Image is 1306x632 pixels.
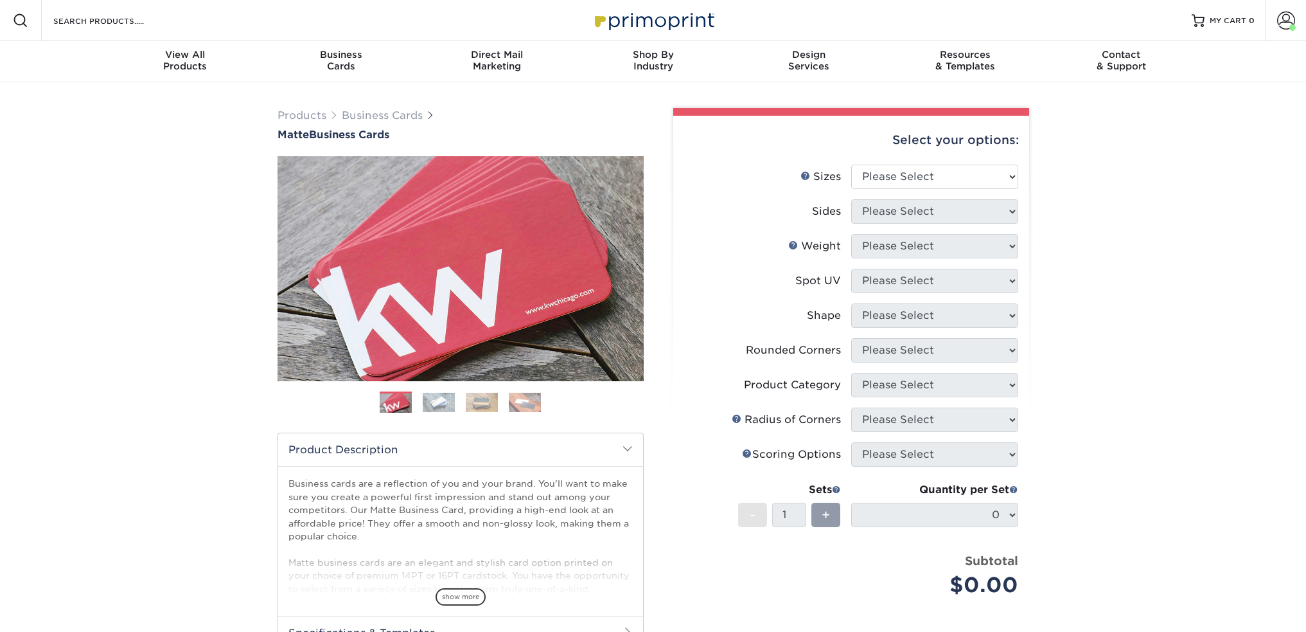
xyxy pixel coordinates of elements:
[278,129,309,141] span: Matte
[419,49,575,72] div: Marketing
[107,49,263,72] div: Products
[731,49,887,72] div: Services
[1043,49,1199,60] span: Contact
[1043,41,1199,82] a: Contact& Support
[731,41,887,82] a: DesignServices
[800,169,841,185] div: Sizes
[107,49,263,60] span: View All
[575,49,731,60] span: Shop By
[380,387,412,419] img: Business Cards 01
[788,239,841,254] div: Weight
[575,41,731,82] a: Shop ByIndustry
[1210,15,1246,26] span: MY CART
[744,377,841,393] div: Product Category
[263,49,419,72] div: Cards
[965,554,1018,568] strong: Subtotal
[738,482,841,498] div: Sets
[861,570,1018,600] div: $0.00
[419,49,575,60] span: Direct Mail
[575,49,731,72] div: Industry
[851,482,1018,498] div: Quantity per Set
[731,49,887,60] span: Design
[52,13,177,28] input: SEARCH PRODUCTS.....
[107,41,263,82] a: View AllProducts
[795,273,841,289] div: Spot UV
[278,433,643,466] h2: Product Description
[684,116,1019,165] div: Select your options:
[589,6,718,34] img: Primoprint
[887,49,1043,60] span: Resources
[466,393,498,412] img: Business Cards 03
[822,505,830,525] span: +
[436,588,486,606] span: show more
[509,393,541,412] img: Business Cards 04
[887,49,1043,72] div: & Templates
[750,505,755,525] span: -
[278,129,644,141] a: MatteBusiness Cards
[342,109,423,122] a: Business Cards
[746,343,841,358] div: Rounded Corners
[742,447,841,462] div: Scoring Options
[1249,16,1255,25] span: 0
[1043,49,1199,72] div: & Support
[278,86,644,452] img: Matte 01
[812,204,841,219] div: Sides
[887,41,1043,82] a: Resources& Templates
[807,308,841,323] div: Shape
[732,412,841,428] div: Radius of Corners
[263,49,419,60] span: Business
[278,109,326,122] a: Products
[263,41,419,82] a: BusinessCards
[423,393,455,412] img: Business Cards 02
[278,129,644,141] h1: Business Cards
[419,41,575,82] a: Direct MailMarketing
